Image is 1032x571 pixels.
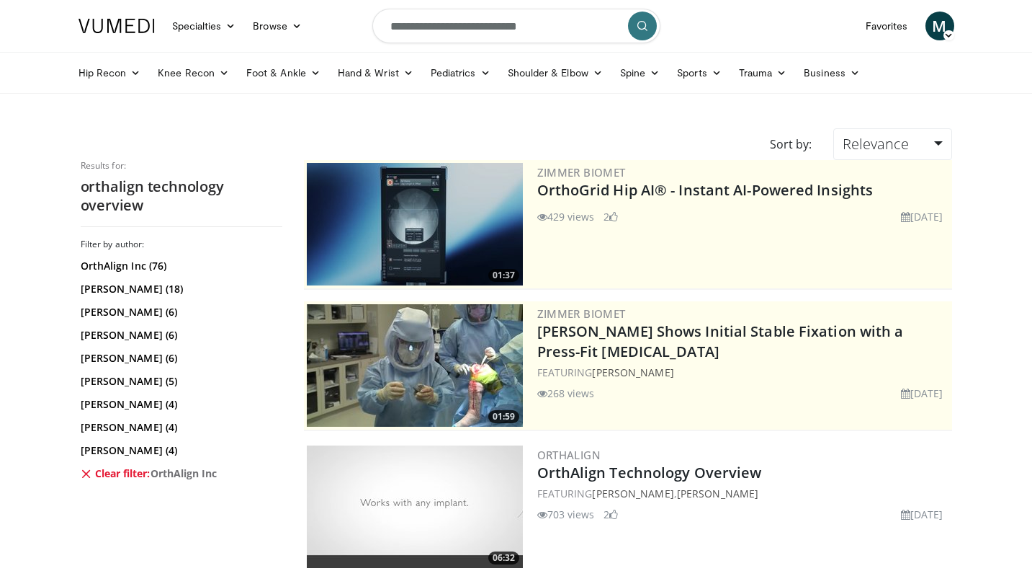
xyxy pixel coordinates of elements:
[677,487,758,500] a: [PERSON_NAME]
[244,12,310,40] a: Browse
[537,486,949,501] div: FEATURING ,
[81,282,279,296] a: [PERSON_NAME] (18)
[537,448,601,462] a: OrthAlign
[307,446,523,568] a: 06:32
[604,209,618,224] li: 2
[372,9,660,43] input: Search topics, interventions
[81,466,279,481] a: Clear filter:OrthAlign Inc
[307,163,523,285] img: 51d03d7b-a4ba-45b7-9f92-2bfbd1feacc3.300x170_q85_crop-smart_upscale.jpg
[537,322,904,361] a: [PERSON_NAME] Shows Initial Stable Fixation with a Press-Fit [MEDICAL_DATA]
[81,328,279,342] a: [PERSON_NAME] (6)
[833,128,951,160] a: Relevance
[488,269,519,282] span: 01:37
[81,239,282,250] h3: Filter by author:
[307,304,523,427] img: 6bc46ad6-b634-4876-a934-24d4e08d5fac.300x170_q85_crop-smart_upscale.jpg
[81,305,279,319] a: [PERSON_NAME] (6)
[81,259,279,273] a: OrthAlign Inc (76)
[901,386,943,401] li: [DATE]
[668,58,730,87] a: Sports
[857,12,917,40] a: Favorites
[901,507,943,522] li: [DATE]
[81,420,279,435] a: [PERSON_NAME] (4)
[537,306,626,321] a: Zimmer Biomet
[795,58,869,87] a: Business
[81,397,279,412] a: [PERSON_NAME] (4)
[70,58,150,87] a: Hip Recon
[81,443,279,458] a: [PERSON_NAME] (4)
[81,351,279,366] a: [PERSON_NAME] (6)
[488,552,519,565] span: 06:32
[592,487,673,500] a: [PERSON_NAME]
[307,446,523,568] img: 2f172a34-ae93-48b4-bf7e-938f3d505a89.300x170_q85_crop-smart_upscale.jpg
[843,134,909,154] span: Relevance
[759,128,822,160] div: Sort by:
[81,177,282,215] h2: orthalign technology overview
[78,19,155,33] img: VuMedi Logo
[537,165,626,180] a: Zimmer Biomet
[151,466,217,481] span: OrthAlign Inc
[81,160,282,172] p: Results for:
[537,209,595,224] li: 429 views
[537,386,595,401] li: 268 views
[499,58,611,87] a: Shoulder & Elbow
[422,58,499,87] a: Pediatrics
[149,58,238,87] a: Knee Recon
[537,365,949,380] div: FEATURING
[730,58,796,87] a: Trauma
[307,163,523,285] a: 01:37
[537,180,874,200] a: OrthoGrid Hip AI® - Instant AI-Powered Insights
[604,507,618,522] li: 2
[592,366,673,379] a: [PERSON_NAME]
[901,209,943,224] li: [DATE]
[537,463,762,482] a: OrthAlign Technology Overview
[611,58,668,87] a: Spine
[81,374,279,389] a: [PERSON_NAME] (5)
[329,58,422,87] a: Hand & Wrist
[307,304,523,427] a: 01:59
[925,12,954,40] a: M
[488,410,519,423] span: 01:59
[537,507,595,522] li: 703 views
[163,12,245,40] a: Specialties
[238,58,329,87] a: Foot & Ankle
